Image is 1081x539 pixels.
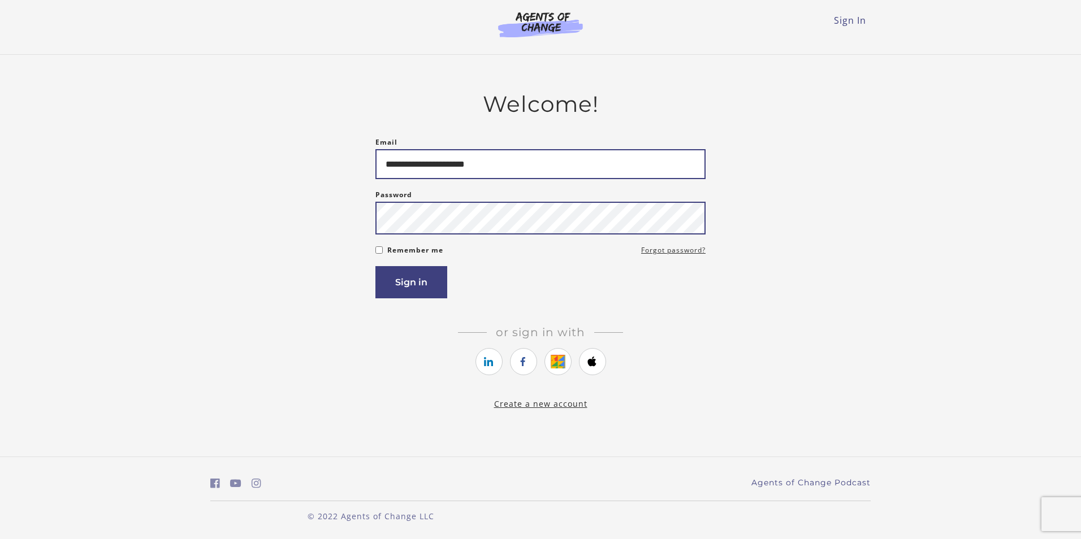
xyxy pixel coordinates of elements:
h2: Welcome! [375,91,706,118]
img: Agents of Change Logo [486,11,595,37]
label: Remember me [387,244,443,257]
i: https://www.youtube.com/c/AgentsofChangeTestPrepbyMeaganMitchell (Open in a new window) [230,478,241,489]
a: https://www.facebook.com/groups/aswbtestprep (Open in a new window) [210,475,220,492]
label: Password [375,188,412,202]
i: https://www.instagram.com/agentsofchangeprep/ (Open in a new window) [252,478,261,489]
i: https://www.facebook.com/groups/aswbtestprep (Open in a new window) [210,478,220,489]
a: Agents of Change Podcast [751,477,871,489]
a: https://www.instagram.com/agentsofchangeprep/ (Open in a new window) [252,475,261,492]
a: https://courses.thinkific.com/users/auth/linkedin?ss%5Breferral%5D=&ss%5Buser_return_to%5D=&ss%5B... [475,348,503,375]
p: © 2022 Agents of Change LLC [210,510,531,522]
button: Sign in [375,266,447,298]
a: Create a new account [494,398,587,409]
label: Email [375,136,397,149]
a: Sign In [834,14,866,27]
span: Or sign in with [487,325,594,339]
a: https://www.youtube.com/c/AgentsofChangeTestPrepbyMeaganMitchell (Open in a new window) [230,475,241,492]
a: Forgot password? [641,244,706,257]
a: https://courses.thinkific.com/users/auth/facebook?ss%5Breferral%5D=&ss%5Buser_return_to%5D=&ss%5B... [510,348,537,375]
a: https://courses.thinkific.com/users/auth/google?ss%5Breferral%5D=&ss%5Buser_return_to%5D=&ss%5Bvi... [544,348,572,375]
a: https://courses.thinkific.com/users/auth/apple?ss%5Breferral%5D=&ss%5Buser_return_to%5D=&ss%5Bvis... [579,348,606,375]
